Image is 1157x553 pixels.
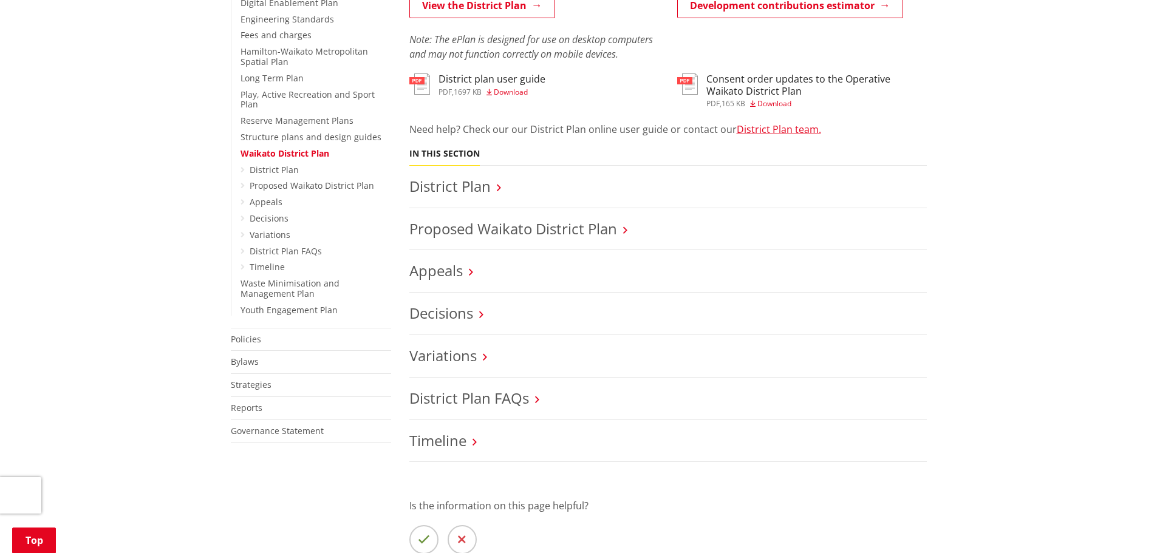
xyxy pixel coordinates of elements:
[231,425,324,436] a: Governance Statement
[409,498,927,513] p: Is the information on this page helpful?
[231,379,271,390] a: Strategies
[241,131,381,143] a: Structure plans and design guides
[706,100,927,107] div: ,
[409,260,463,280] a: Appeals
[241,46,368,67] a: Hamilton-Waikato Metropolitan Spatial Plan
[439,73,545,85] h3: District plan user guide
[250,229,290,240] a: Variations
[677,73,927,107] a: Consent order updates to the Operative Waikato District Plan pdf,165 KB Download
[494,87,528,97] span: Download
[439,89,545,96] div: ,
[722,98,745,109] span: 165 KB
[409,33,653,61] em: Note: The ePlan is designed for use on desktop computers and may not function correctly on mobile...
[241,13,334,25] a: Engineering Standards
[12,528,56,553] a: Top
[409,73,545,95] a: District plan user guide pdf,1697 KB Download
[409,430,466,450] a: Timeline
[241,89,375,110] a: Play, Active Recreation and Sport Plan
[439,87,452,97] span: pdf
[241,277,340,299] a: Waste Minimisation and Management Plan
[409,122,927,137] p: Need help? Check our our District Plan online user guide or contact our
[409,303,473,323] a: Decisions
[241,29,312,41] a: Fees and charges
[1101,502,1145,546] iframe: Messenger Launcher
[250,261,285,273] a: Timeline
[454,87,482,97] span: 1697 KB
[250,212,288,224] a: Decisions
[737,123,821,136] a: District Plan team.
[241,115,353,126] a: Reserve Management Plans
[231,333,261,345] a: Policies
[250,196,282,208] a: Appeals
[241,72,304,84] a: Long Term Plan
[231,402,262,413] a: Reports
[241,304,338,316] a: Youth Engagement Plan
[250,180,374,191] a: Proposed Waikato District Plan
[409,345,477,365] a: Variations
[677,73,698,95] img: document-pdf.svg
[409,149,480,159] h5: In this section
[409,219,617,239] a: Proposed Waikato District Plan
[757,98,791,109] span: Download
[706,98,720,109] span: pdf
[241,148,329,159] a: Waikato District Plan
[409,388,529,408] a: District Plan FAQs
[231,356,259,367] a: Bylaws
[706,73,927,97] h3: Consent order updates to the Operative Waikato District Plan
[250,164,299,175] a: District Plan
[250,245,322,257] a: District Plan FAQs
[409,73,430,95] img: document-pdf.svg
[409,176,491,196] a: District Plan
